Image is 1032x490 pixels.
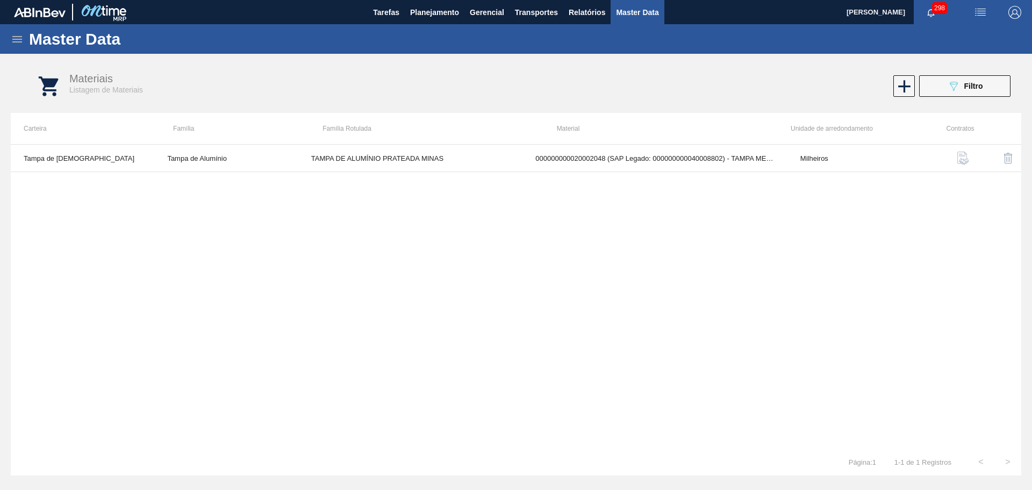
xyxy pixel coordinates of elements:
span: 298 [932,2,947,14]
span: Transportes [515,6,558,19]
span: Filtro [964,82,983,90]
th: Carteira [11,113,160,144]
span: Tarefas [373,6,399,19]
img: Logout [1008,6,1021,19]
th: Unidade de arredondamento [778,113,927,144]
span: 1 - 1 de 1 Registros [892,458,951,466]
span: Listagem de Materiais [69,86,143,94]
span: Relatórios [569,6,605,19]
td: Tampa de [DEMOGRAPHIC_DATA] [11,145,154,172]
td: 000000000020002048 (SAP Legado: 000000000040008802) - TAMPA MET PRAT [PERSON_NAME] CERVEJA CX600 [522,145,787,172]
div: Habilitar Material [892,75,914,97]
img: contract-icon [957,152,970,165]
img: TNhmsLtSVTkK8tSr43FrP2fwEKptu5GPRR3wAAAABJRU5ErkJggg== [14,8,66,17]
img: userActions [974,6,987,19]
span: Planejamento [410,6,459,19]
button: contract-icon [950,145,976,171]
img: delete-icon [1002,152,1015,165]
th: Contratos [927,113,974,144]
span: Materiais [69,73,113,84]
div: Desabilitar Material [981,145,1021,171]
th: Material [544,113,778,144]
span: Master Data [616,6,658,19]
button: Notificações [914,5,948,20]
th: Família Rotulada [310,113,543,144]
button: delete-icon [995,145,1021,171]
h1: Master Data [29,33,220,45]
div: Filtrar Material [914,75,1016,97]
th: Família [160,113,310,144]
button: < [967,449,994,475]
span: Gerencial [470,6,504,19]
button: > [994,449,1021,475]
div: Buscar Contratos Material [936,145,976,171]
td: TAMPA DE ALUMÍNIO PRATEADA MINAS [298,145,523,172]
td: Milheiros [787,145,931,172]
td: Tampa de Alumínio [154,145,298,172]
span: Página : 1 [849,458,876,466]
button: Filtro [919,75,1010,97]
